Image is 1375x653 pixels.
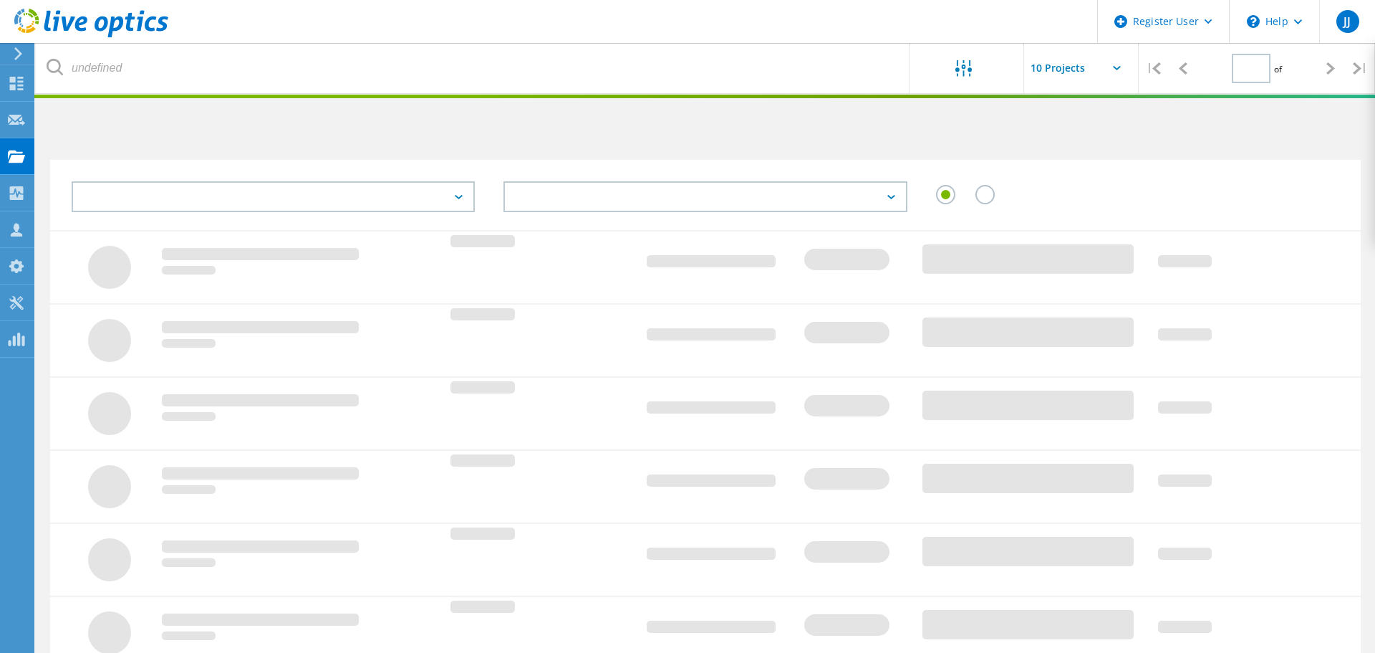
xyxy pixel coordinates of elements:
a: Live Optics Dashboard [14,30,168,40]
input: undefined [36,43,910,93]
svg: \n [1247,15,1260,28]
div: | [1139,43,1168,94]
span: JJ [1343,16,1351,27]
span: of [1274,63,1282,75]
div: | [1346,43,1375,94]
